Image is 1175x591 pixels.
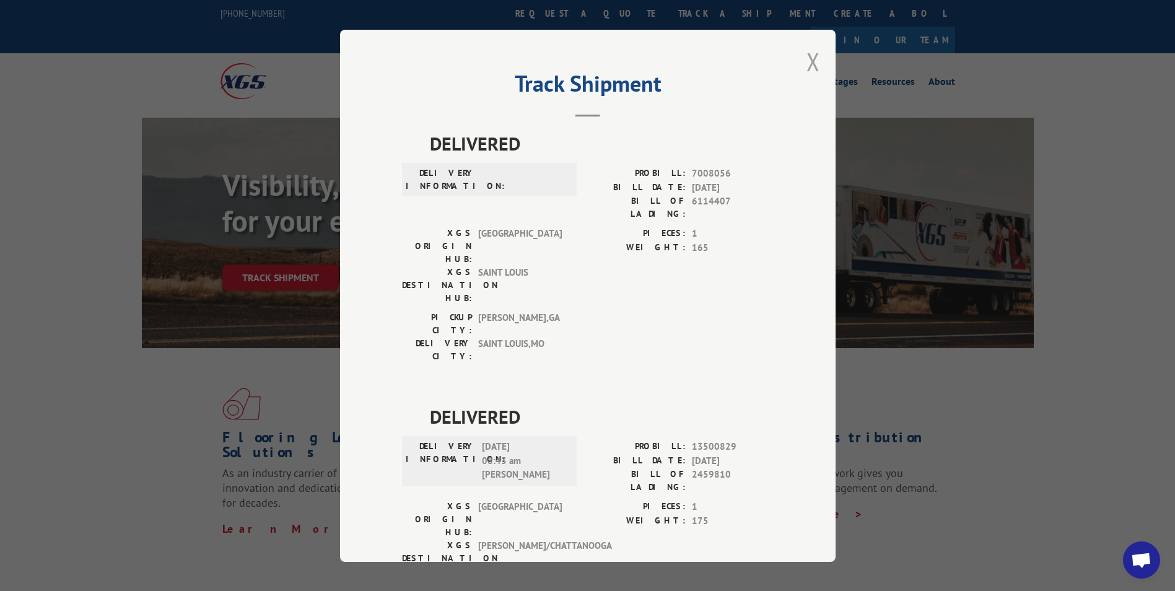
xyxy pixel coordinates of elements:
[692,240,774,255] span: 165
[588,500,686,514] label: PIECES:
[478,311,562,337] span: [PERSON_NAME] , GA
[478,539,562,578] span: [PERSON_NAME]/CHATTANOOGA
[588,468,686,494] label: BILL OF LADING:
[588,453,686,468] label: BILL DATE:
[692,453,774,468] span: [DATE]
[430,129,774,157] span: DELIVERED
[692,195,774,221] span: 6114407
[588,180,686,195] label: BILL DATE:
[402,75,774,98] h2: Track Shipment
[402,500,472,539] label: XGS ORIGIN HUB:
[692,167,774,181] span: 7008056
[588,514,686,528] label: WEIGHT:
[406,440,476,482] label: DELIVERY INFORMATION:
[478,337,562,363] span: SAINT LOUIS , MO
[588,440,686,454] label: PROBILL:
[478,227,562,266] span: [GEOGRAPHIC_DATA]
[692,440,774,454] span: 13500829
[402,311,472,337] label: PICKUP CITY:
[692,500,774,514] span: 1
[588,240,686,255] label: WEIGHT:
[482,440,566,482] span: [DATE] 08:43 am [PERSON_NAME]
[406,167,476,193] label: DELIVERY INFORMATION:
[1123,541,1160,579] div: Open chat
[402,539,472,578] label: XGS DESTINATION HUB:
[806,45,820,78] button: Close modal
[478,500,562,539] span: [GEOGRAPHIC_DATA]
[692,227,774,241] span: 1
[402,227,472,266] label: XGS ORIGIN HUB:
[692,514,774,528] span: 175
[430,403,774,431] span: DELIVERED
[402,266,472,305] label: XGS DESTINATION HUB:
[588,167,686,181] label: PROBILL:
[692,468,774,494] span: 2459810
[478,266,562,305] span: SAINT LOUIS
[588,195,686,221] label: BILL OF LADING:
[588,227,686,241] label: PIECES:
[692,180,774,195] span: [DATE]
[402,337,472,363] label: DELIVERY CITY:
